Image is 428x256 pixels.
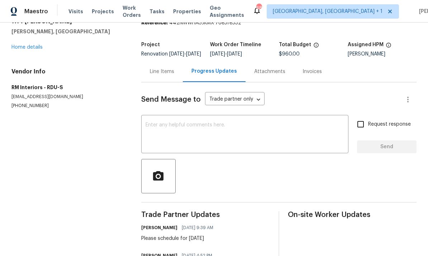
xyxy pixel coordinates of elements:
span: Request response [368,121,411,128]
span: Maestro [24,8,48,15]
span: - [210,52,242,57]
h5: Project [141,42,160,47]
h6: [PERSON_NAME] [141,224,177,231]
span: [DATE] [186,52,201,57]
span: Renovation [141,52,201,57]
span: [DATE] [227,52,242,57]
div: 68 [256,4,261,11]
span: $960.00 [279,52,300,57]
h5: Work Order Timeline [210,42,261,47]
span: Work Orders [123,4,141,19]
span: Geo Assignments [210,4,244,19]
span: On-site Worker Updates [288,211,417,218]
h5: [PERSON_NAME], [GEOGRAPHIC_DATA] [11,28,124,35]
span: [GEOGRAPHIC_DATA], [GEOGRAPHIC_DATA] + 1 [273,8,382,15]
span: Tasks [149,9,165,14]
div: Progress Updates [191,68,237,75]
span: Projects [92,8,114,15]
div: [PERSON_NAME] [348,52,417,57]
span: Visits [68,8,83,15]
span: The total cost of line items that have been proposed by Opendoor. This sum includes line items th... [313,42,319,52]
span: [DATE] [169,52,184,57]
span: Send Message to [141,96,201,103]
div: 442NWWHASJKMX-76e5fe552 [141,19,417,26]
div: Trade partner only [205,94,265,106]
span: The hpm assigned to this work order. [386,42,391,52]
h4: Vendor Info [11,68,124,75]
div: Attachments [254,68,285,75]
div: Invoices [303,68,322,75]
a: Home details [11,45,43,50]
span: [DATE] 9:39 AM [182,224,213,231]
span: [DATE] [210,52,225,57]
div: Please schedule for [DATE] [141,235,218,242]
b: Reference: [141,20,168,25]
div: Line Items [150,68,174,75]
h5: Assigned HPM [348,42,384,47]
p: [EMAIL_ADDRESS][DOMAIN_NAME] [11,94,124,100]
h5: Total Budget [279,42,311,47]
span: Properties [173,8,201,15]
span: Trade Partner Updates [141,211,270,218]
h5: RM Interiors - RDU-S [11,84,124,91]
p: [PHONE_NUMBER] [11,103,124,109]
span: - [169,52,201,57]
